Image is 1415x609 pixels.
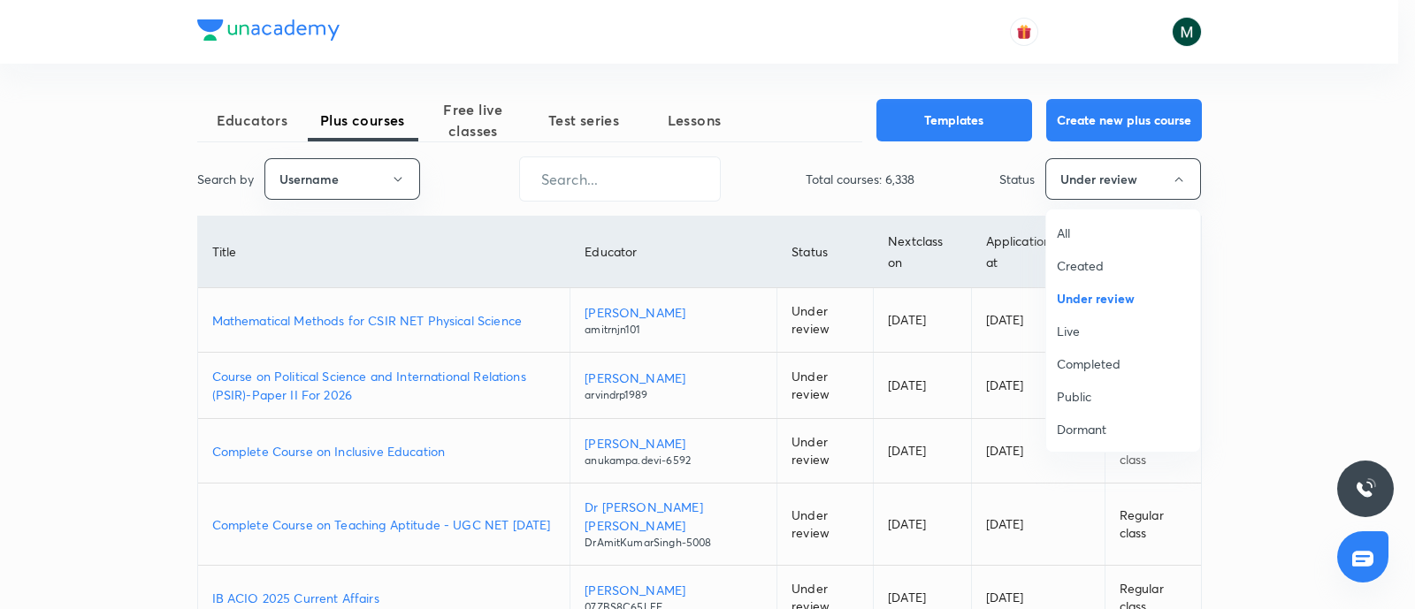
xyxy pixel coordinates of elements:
[1057,354,1189,373] span: Completed
[1057,387,1189,406] span: Public
[1057,224,1189,242] span: All
[1057,322,1189,340] span: Live
[1057,420,1189,438] span: Dormant
[1057,289,1189,308] span: Under review
[1057,256,1189,275] span: Created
